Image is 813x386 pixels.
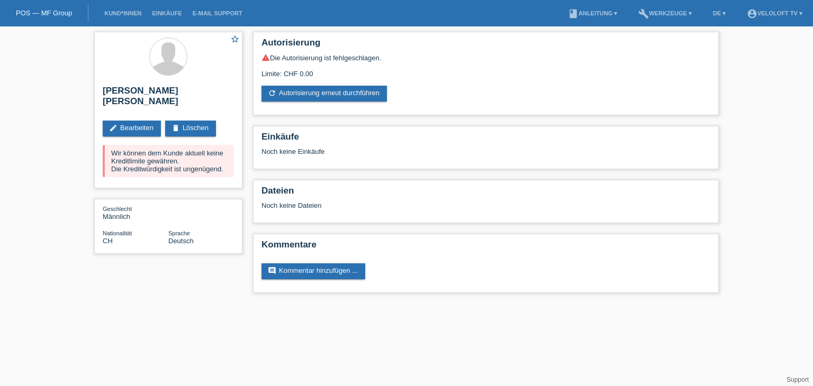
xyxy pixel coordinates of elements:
[261,38,710,53] h2: Autorisierung
[261,186,710,201] h2: Dateien
[747,8,757,19] i: account_circle
[147,10,187,16] a: Einkäufe
[230,34,240,45] a: star_border
[165,121,216,136] a: deleteLöschen
[261,53,270,62] i: warning
[99,10,147,16] a: Kund*innen
[103,145,234,177] div: Wir können dem Kunde aktuell keine Kreditlimite gewähren. Die Kreditwürdigkeit ist ungenügend.
[787,376,809,383] a: Support
[261,86,387,102] a: refreshAutorisierung erneut durchführen
[168,230,190,236] span: Sprache
[268,266,276,275] i: comment
[103,86,234,112] h2: [PERSON_NAME] [PERSON_NAME]
[261,62,710,78] div: Limite: CHF 0.00
[16,9,72,17] a: POS — MF Group
[261,53,710,62] div: Die Autorisierung ist fehlgeschlagen.
[103,206,132,212] span: Geschlecht
[109,124,118,132] i: edit
[187,10,248,16] a: E-Mail Support
[268,89,276,97] i: refresh
[230,34,240,44] i: star_border
[633,10,697,16] a: buildWerkzeuge ▾
[563,10,622,16] a: bookAnleitung ▾
[261,148,710,163] div: Noch keine Einkäufe
[261,240,710,255] h2: Kommentare
[103,237,113,245] span: Schweiz
[103,230,132,236] span: Nationalität
[261,263,365,279] a: commentKommentar hinzufügen ...
[103,205,168,220] div: Männlich
[168,237,194,245] span: Deutsch
[742,10,808,16] a: account_circleVeloLoft TV ▾
[638,8,649,19] i: build
[171,124,180,132] i: delete
[568,8,579,19] i: book
[261,201,585,209] div: Noch keine Dateien
[708,10,731,16] a: DE ▾
[261,132,710,148] h2: Einkäufe
[103,121,161,136] a: editBearbeiten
